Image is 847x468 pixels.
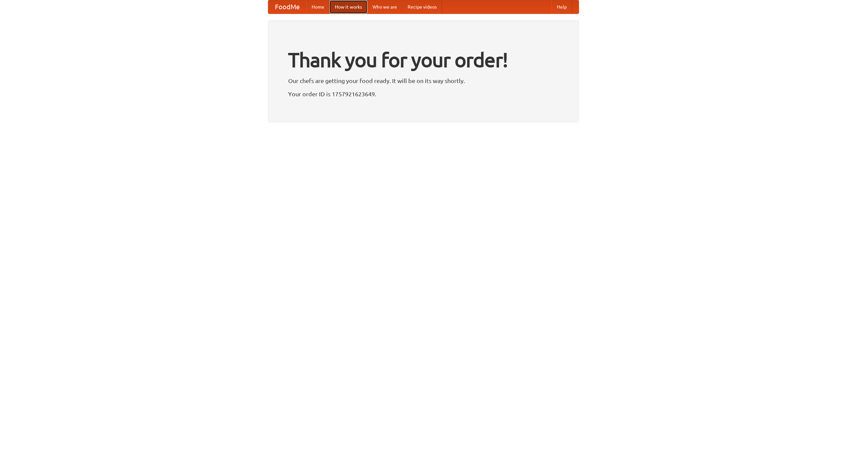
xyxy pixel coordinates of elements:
[367,0,402,14] a: Who we are
[288,76,559,86] p: Our chefs are getting your food ready. It will be on its way shortly.
[330,0,367,14] a: How it works
[402,0,442,14] a: Recipe videos
[306,0,330,14] a: Home
[552,0,572,14] a: Help
[288,44,559,76] h1: Thank you for your order!
[268,0,306,14] a: FoodMe
[288,89,559,99] p: Your order ID is 1757921623649.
